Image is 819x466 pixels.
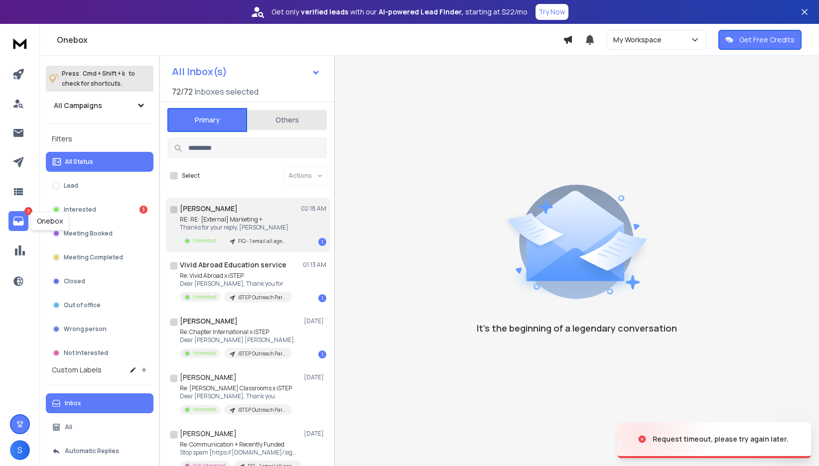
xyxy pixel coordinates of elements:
button: All [46,417,153,437]
p: Get only with our starting at $22/mo [272,7,528,17]
button: Meeting Booked [46,224,153,243]
button: Inbox [46,393,153,413]
label: Select [182,172,200,180]
p: [DATE] [304,430,326,438]
p: Re: [PERSON_NAME] Classrooms x iSTEP [180,384,292,392]
strong: AI-powered Lead Finder, [379,7,463,17]
div: 1 [318,238,326,246]
p: Thanks for your reply, [PERSON_NAME]. [180,224,292,232]
p: Interested [193,406,216,413]
p: Re: Communication + Recently Funded [180,441,299,449]
h1: [PERSON_NAME] [180,316,238,326]
p: All Status [65,158,93,166]
h1: [PERSON_NAME] [180,372,237,382]
button: Closed [46,271,153,291]
p: Closed [64,277,85,285]
p: My Workspace [613,35,666,45]
p: All [65,423,72,431]
button: Interested3 [46,200,153,220]
p: Interested [193,293,216,301]
span: 72 / 72 [172,86,193,98]
span: Cmd + Shift + k [81,68,127,79]
button: Automatic Replies [46,441,153,461]
p: 01:13 AM [303,261,326,269]
p: Inbox [65,399,81,407]
p: Meeting Booked [64,230,113,237]
p: Interested [64,206,96,214]
button: Not Interested [46,343,153,363]
p: [DATE] [304,373,326,381]
h1: All Inbox(s) [172,67,227,77]
div: Request timeout, please try again later. [653,434,789,444]
p: Re: Vivid Abroad x iSTEP [180,272,292,280]
img: image [618,412,717,466]
p: Dear [PERSON_NAME], Thank you for [180,280,292,288]
p: [DATE] [304,317,326,325]
div: Onebox [30,212,69,231]
button: S [10,440,30,460]
p: Dear [PERSON_NAME] [PERSON_NAME], [180,336,295,344]
p: Get Free Credits [739,35,795,45]
h1: Onebox [57,34,563,46]
button: Wrong person [46,319,153,339]
button: Others [247,109,327,131]
button: Get Free Credits [718,30,802,50]
strong: verified leads [301,7,348,17]
p: iSTEP Outreach Partner [238,406,286,414]
p: iSTEP Outreach Partner [238,294,286,301]
p: Interested [193,349,216,357]
h3: Inboxes selected [195,86,259,98]
p: FIQ - 1 email all agencies [238,237,286,245]
p: Lead [64,182,78,190]
p: Dear [PERSON_NAME], Thank you [180,392,292,400]
p: 02:18 AM [301,205,326,213]
div: 1 [318,350,326,358]
p: Out of office [64,301,101,309]
p: Try Now [539,7,565,17]
h3: Filters [46,132,153,146]
button: Primary [167,108,247,132]
p: Stop spam [https://[DOMAIN_NAME]/signatures/img/Kiweerouge_Logo_Favicon_20x20px_V2_sRVB.svg]https... [180,449,299,457]
h1: [PERSON_NAME] [180,429,237,439]
div: 3 [139,206,147,214]
p: Wrong person [64,325,107,333]
p: Automatic Replies [65,447,119,455]
p: RE: RE: [External] Marketing + [180,216,292,224]
p: iSTEP Outreach Partner [238,350,286,357]
button: Out of office [46,295,153,315]
p: It’s the beginning of a legendary conversation [477,321,677,335]
button: Meeting Completed [46,247,153,267]
a: 3 [8,211,28,231]
h1: Vivid Abroad Education service [180,260,286,270]
p: Not Interested [64,349,108,357]
p: 3 [24,207,32,215]
button: Lead [46,176,153,196]
h1: [PERSON_NAME] [180,204,238,214]
h3: Custom Labels [52,365,102,375]
p: Meeting Completed [64,253,123,261]
button: All Campaigns [46,96,153,116]
h1: All Campaigns [54,101,102,111]
button: All Inbox(s) [164,62,328,82]
p: Press to check for shortcuts. [62,69,135,89]
button: Try Now [536,4,568,20]
img: logo [10,34,30,52]
button: All Status [46,152,153,172]
div: 1 [318,294,326,302]
p: Interested [193,237,216,244]
p: Re: Chapter International x iSTEP [180,328,295,336]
